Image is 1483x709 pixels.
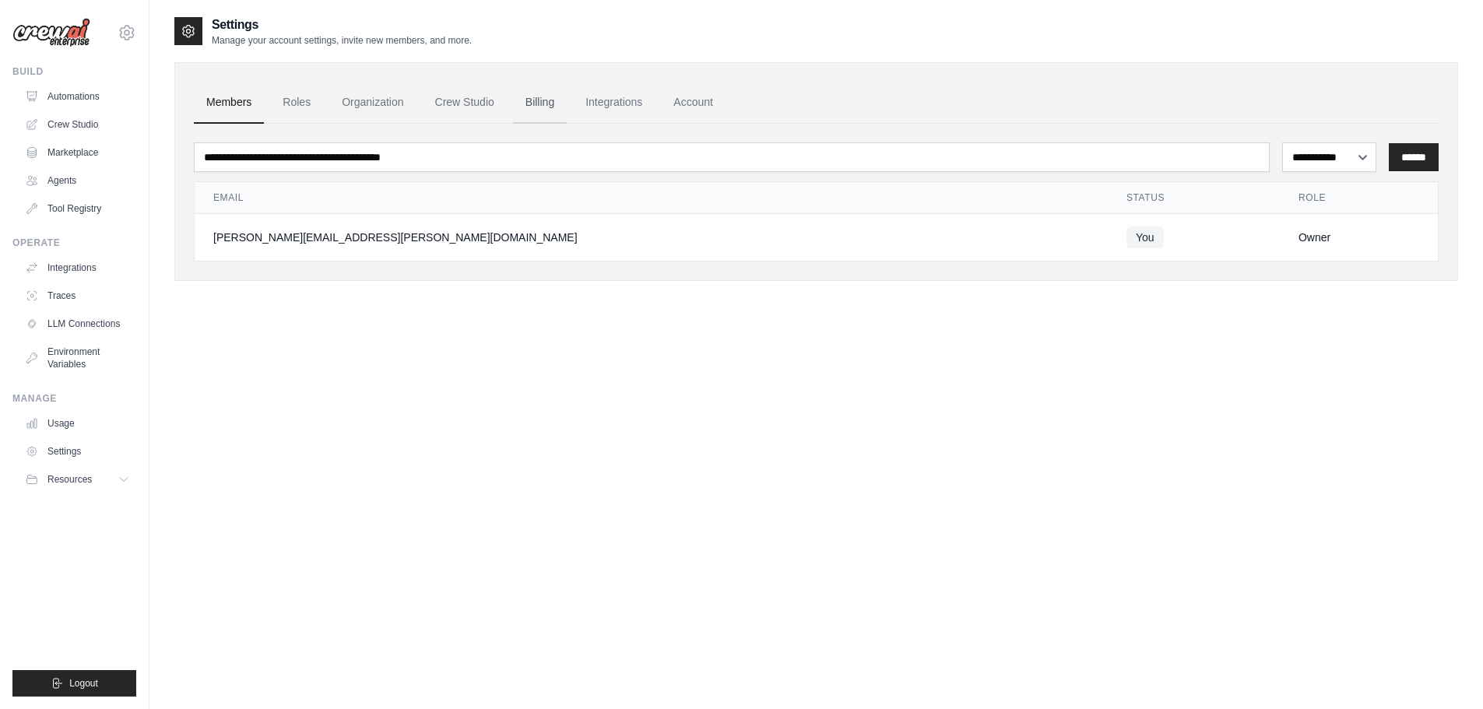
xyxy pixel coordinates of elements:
[19,339,136,377] a: Environment Variables
[19,140,136,165] a: Marketplace
[19,84,136,109] a: Automations
[212,16,472,34] h2: Settings
[19,112,136,137] a: Crew Studio
[19,168,136,193] a: Agents
[513,82,567,124] a: Billing
[12,392,136,405] div: Manage
[19,255,136,280] a: Integrations
[1108,182,1280,214] th: Status
[12,18,90,47] img: Logo
[12,65,136,78] div: Build
[212,34,472,47] p: Manage your account settings, invite new members, and more.
[19,311,136,336] a: LLM Connections
[195,182,1108,214] th: Email
[19,196,136,221] a: Tool Registry
[213,230,1089,245] div: [PERSON_NAME][EMAIL_ADDRESS][PERSON_NAME][DOMAIN_NAME]
[661,82,726,124] a: Account
[573,82,655,124] a: Integrations
[1280,182,1438,214] th: Role
[12,237,136,249] div: Operate
[19,439,136,464] a: Settings
[19,467,136,492] button: Resources
[12,670,136,697] button: Logout
[1299,230,1419,245] div: Owner
[19,411,136,436] a: Usage
[1126,226,1164,248] span: You
[194,82,264,124] a: Members
[69,677,98,690] span: Logout
[423,82,507,124] a: Crew Studio
[270,82,323,124] a: Roles
[329,82,416,124] a: Organization
[19,283,136,308] a: Traces
[47,473,92,486] span: Resources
